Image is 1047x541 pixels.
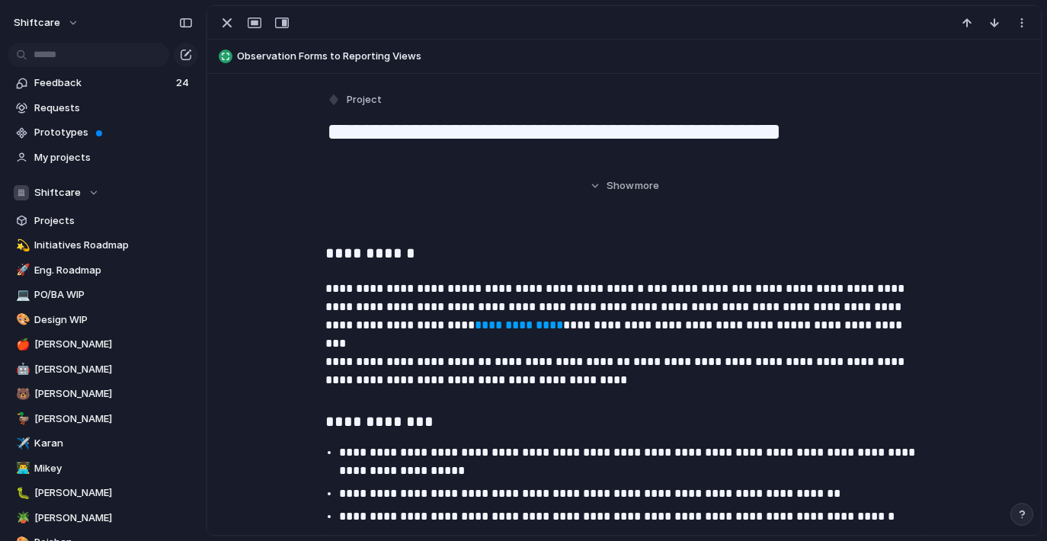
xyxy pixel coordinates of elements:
span: more [635,178,659,194]
a: 🐛[PERSON_NAME] [8,482,198,504]
button: ✈️ [14,436,29,451]
button: 🦆 [14,411,29,427]
span: [PERSON_NAME] [34,337,193,352]
a: My projects [8,146,198,169]
span: Prototypes [34,125,193,140]
a: Requests [8,97,198,120]
div: 💫 [16,237,27,254]
span: shiftcare [14,15,60,30]
span: [PERSON_NAME] [34,485,193,501]
span: Show [607,178,634,194]
a: Feedback24 [8,72,198,94]
span: 24 [176,75,192,91]
button: 👨‍💻 [14,461,29,476]
span: Karan [34,436,193,451]
button: Observation Forms to Reporting Views [214,44,1034,69]
span: [PERSON_NAME] [34,411,193,427]
a: 💻PO/BA WIP [8,283,198,306]
button: Showmore [325,172,923,200]
span: [PERSON_NAME] [34,386,193,402]
div: 👨‍💻 [16,459,27,477]
span: Initiatives Roadmap [34,238,193,253]
span: Feedback [34,75,171,91]
span: Requests [34,101,193,116]
a: 🐻[PERSON_NAME] [8,383,198,405]
a: 🍎[PERSON_NAME] [8,333,198,356]
a: ✈️Karan [8,432,198,455]
button: Project [324,89,386,111]
div: 🐻 [16,386,27,403]
a: 🎨Design WIP [8,309,198,331]
button: 🚀 [14,263,29,278]
button: 🐻 [14,386,29,402]
a: 🤖[PERSON_NAME] [8,358,198,381]
div: 🍎 [16,336,27,354]
button: shiftcare [7,11,87,35]
button: 🎨 [14,312,29,328]
button: 💫 [14,238,29,253]
a: 🪴[PERSON_NAME] [8,507,198,530]
div: 💻 [16,287,27,304]
span: Mikey [34,461,193,476]
span: Design WIP [34,312,193,328]
a: 👨‍💻Mikey [8,457,198,480]
div: 🪴 [16,509,27,527]
button: 🤖 [14,362,29,377]
span: Projects [34,213,193,229]
div: 🦆 [16,410,27,427]
button: 💻 [14,287,29,303]
a: 🚀Eng. Roadmap [8,259,198,282]
span: Observation Forms to Reporting Views [237,49,1034,64]
div: 🚀 [16,261,27,279]
button: 🪴 [14,511,29,526]
span: Project [347,92,382,107]
div: 🎨 [16,311,27,328]
span: Shiftcare [34,185,81,200]
span: My projects [34,150,193,165]
span: [PERSON_NAME] [34,511,193,526]
button: 🐛 [14,485,29,501]
a: 💫Initiatives Roadmap [8,234,198,257]
button: 🍎 [14,337,29,352]
span: Eng. Roadmap [34,263,193,278]
div: ✈️ [16,435,27,453]
span: PO/BA WIP [34,287,193,303]
button: Shiftcare [8,181,198,204]
span: [PERSON_NAME] [34,362,193,377]
a: 🦆[PERSON_NAME] [8,408,198,431]
a: Projects [8,210,198,232]
a: Prototypes [8,121,198,144]
div: 🤖 [16,360,27,378]
div: 🐛 [16,485,27,502]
